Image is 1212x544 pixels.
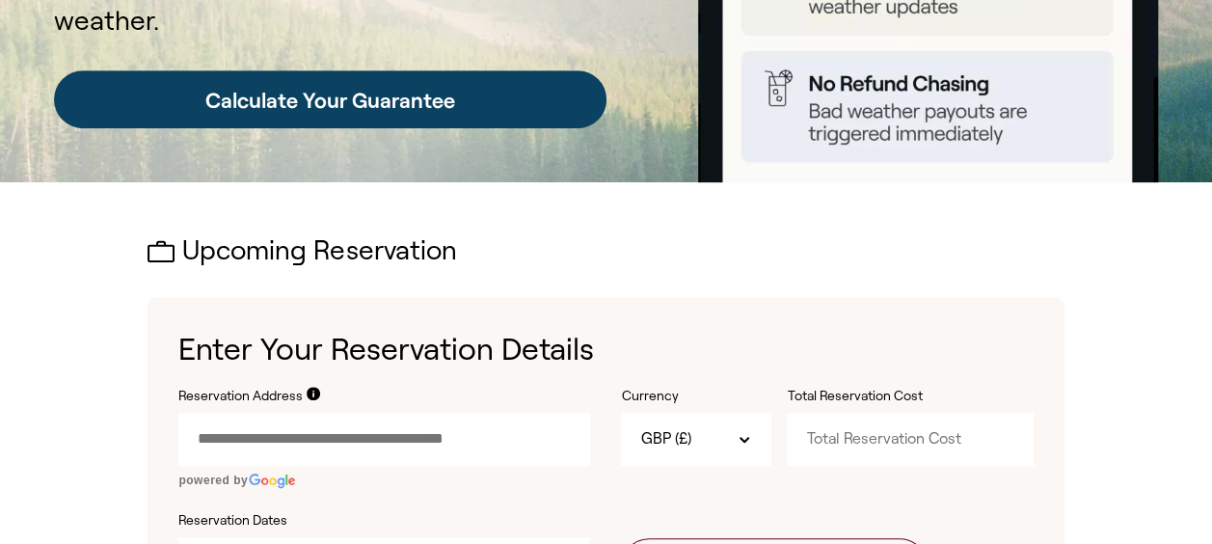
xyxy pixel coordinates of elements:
[787,413,1033,465] input: Total Reservation Cost
[178,328,1033,371] h1: Enter Your Reservation Details
[148,236,1064,266] h2: Upcoming Reservation
[787,387,980,406] label: Total Reservation Cost
[640,428,690,449] span: GBP (£)
[248,474,296,488] img: Google logo
[178,511,590,530] label: Reservation Dates
[178,474,248,487] span: powered by
[621,387,771,406] label: Currency
[54,70,606,128] a: Calculate Your Guarantee
[178,387,303,406] label: Reservation Address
